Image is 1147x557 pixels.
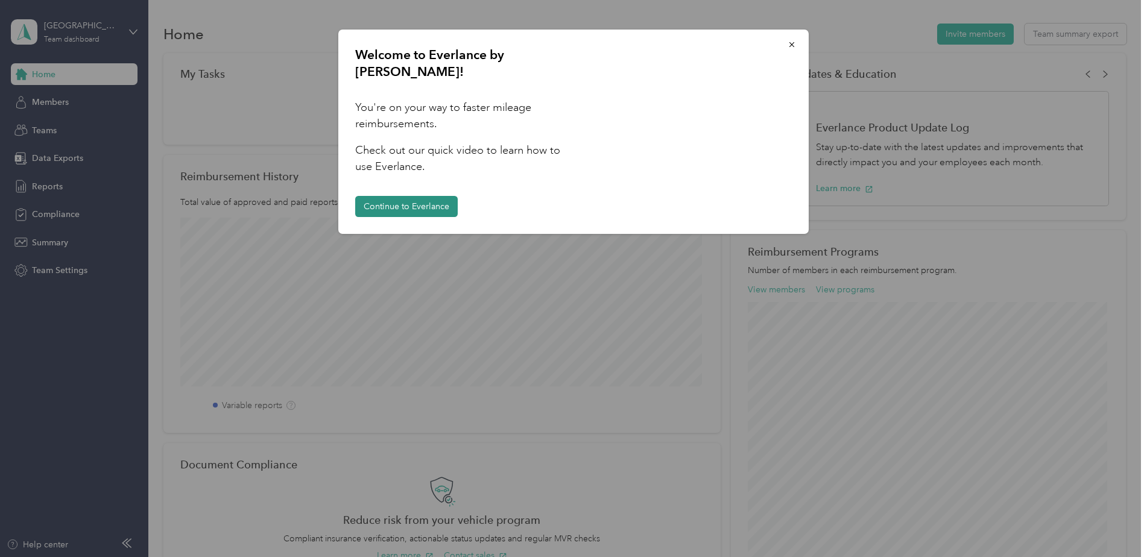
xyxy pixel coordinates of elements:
h2: Check out our quick video to learn how to use Everlance. [355,142,567,175]
h1: Welcome to Everlance by [PERSON_NAME]! [355,46,567,80]
iframe: Everlance-gr Chat Button Frame [1079,489,1147,557]
h2: You're on your way to faster mileage reimbursements. [355,99,567,132]
iframe: Welcome to Everlance by Motus! [580,46,792,209]
button: Continue to Everlance [355,196,458,217]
